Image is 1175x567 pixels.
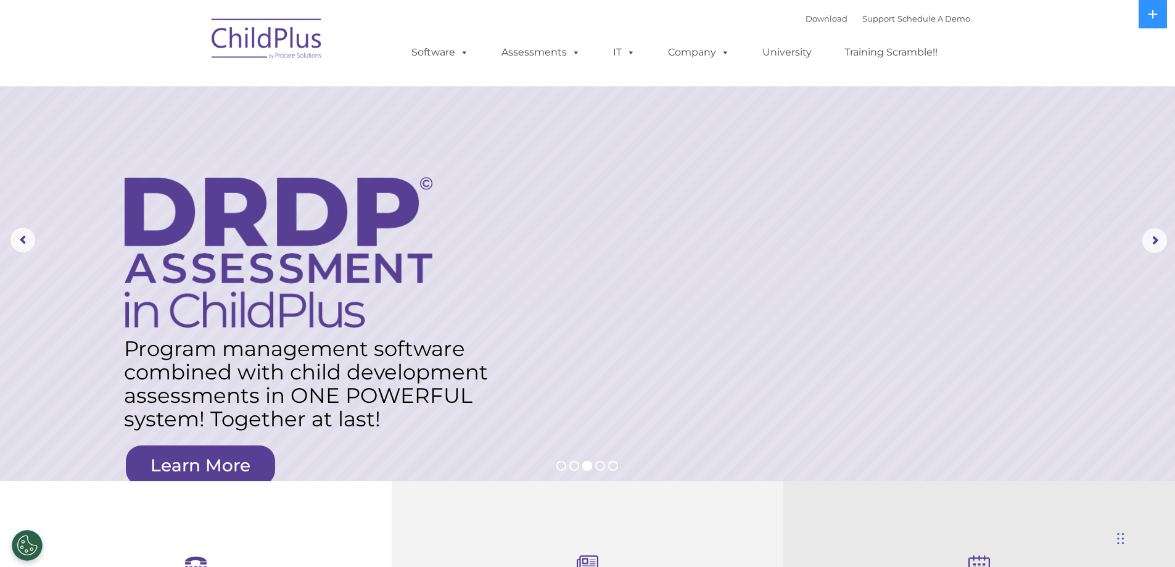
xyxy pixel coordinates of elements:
[489,40,593,65] a: Assessments
[601,40,648,65] a: IT
[12,530,43,561] button: Cookies Settings
[124,337,500,431] rs-layer: Program management software combined with child development assessments in ONE POWERFUL system! T...
[399,40,481,65] a: Software
[171,81,209,91] span: Last name
[973,434,1175,567] iframe: Chat Widget
[806,14,847,23] a: Download
[125,177,432,328] img: DRDP Assessment in ChildPlus
[656,40,742,65] a: Company
[171,132,224,141] span: Phone number
[1117,520,1124,557] div: Drag
[862,14,895,23] a: Support
[806,14,970,23] font: |
[897,14,970,23] a: Schedule A Demo
[126,445,275,486] a: Learn More
[205,10,329,72] img: ChildPlus by Procare Solutions
[750,40,824,65] a: University
[832,40,950,65] a: Training Scramble!!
